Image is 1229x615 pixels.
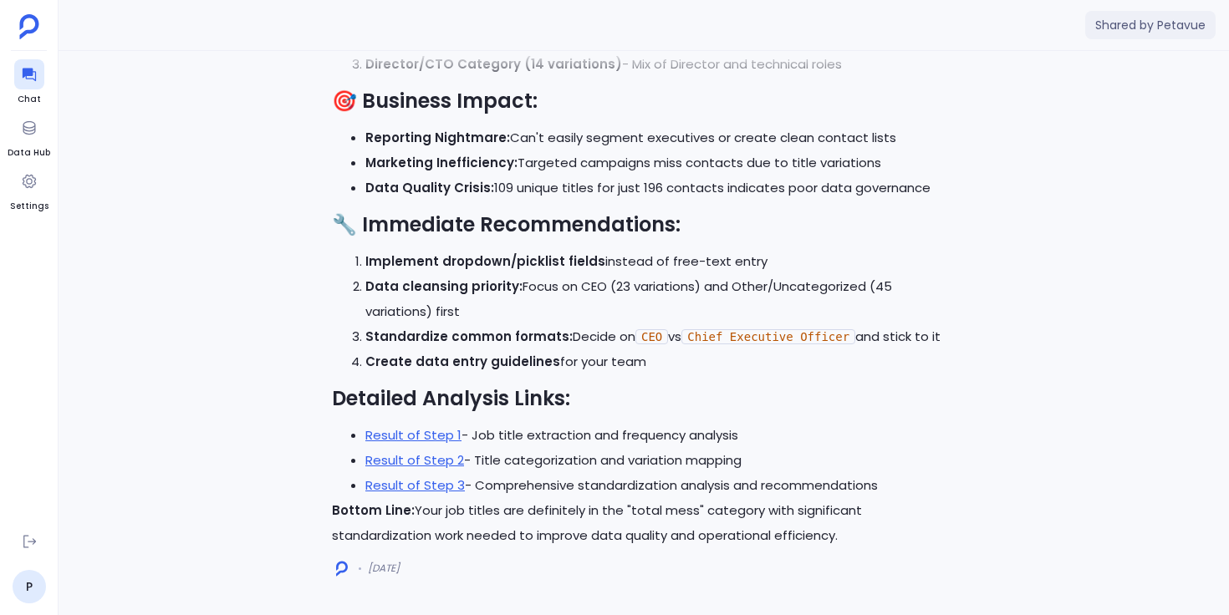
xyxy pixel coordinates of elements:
[365,324,956,349] li: Decide on vs and stick to it
[365,451,464,469] a: Result of Step 2
[332,498,956,548] p: Your job titles are definitely in the "total mess" category with significant standardization work...
[635,329,668,344] code: CEO
[8,146,50,160] span: Data Hub
[14,59,44,106] a: Chat
[365,426,462,444] a: Result of Step 1
[365,150,956,175] li: Targeted campaigns miss contacts due to title variations
[365,423,956,448] li: - Job title extraction and frequency analysis
[681,329,855,344] code: Chief Executive Officer
[332,501,415,519] strong: Bottom Line:
[365,252,605,270] strong: Implement dropdown/picklist fields
[365,473,956,498] li: - Comprehensive standardization analysis and recommendations
[13,570,46,603] a: P
[336,561,348,577] img: logo
[8,113,50,160] a: Data Hub
[365,476,465,494] a: Result of Step 3
[365,353,560,370] strong: Create data entry guidelines
[332,384,570,412] strong: Detailed Analysis Links:
[10,166,48,213] a: Settings
[1085,11,1216,39] span: Shared by Petavue
[365,249,956,274] li: instead of free-text entry
[19,14,39,39] img: petavue logo
[368,562,400,575] span: [DATE]
[365,125,956,150] li: Can't easily segment executives or create clean contact lists
[365,277,523,295] strong: Data cleansing priority:
[332,211,681,238] strong: 🔧 Immediate Recommendations:
[365,179,494,196] strong: Data Quality Crisis:
[365,274,956,324] li: Focus on CEO (23 variations) and Other/Uncategorized (45 variations) first
[365,129,510,146] strong: Reporting Nightmare:
[365,328,573,345] strong: Standardize common formats:
[14,93,44,106] span: Chat
[10,200,48,213] span: Settings
[332,87,538,114] strong: 🎯 Business Impact:
[365,175,956,201] li: 109 unique titles for just 196 contacts indicates poor data governance
[365,154,518,171] strong: Marketing Inefficiency:
[365,349,956,374] li: for your team
[365,448,956,473] li: - Title categorization and variation mapping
